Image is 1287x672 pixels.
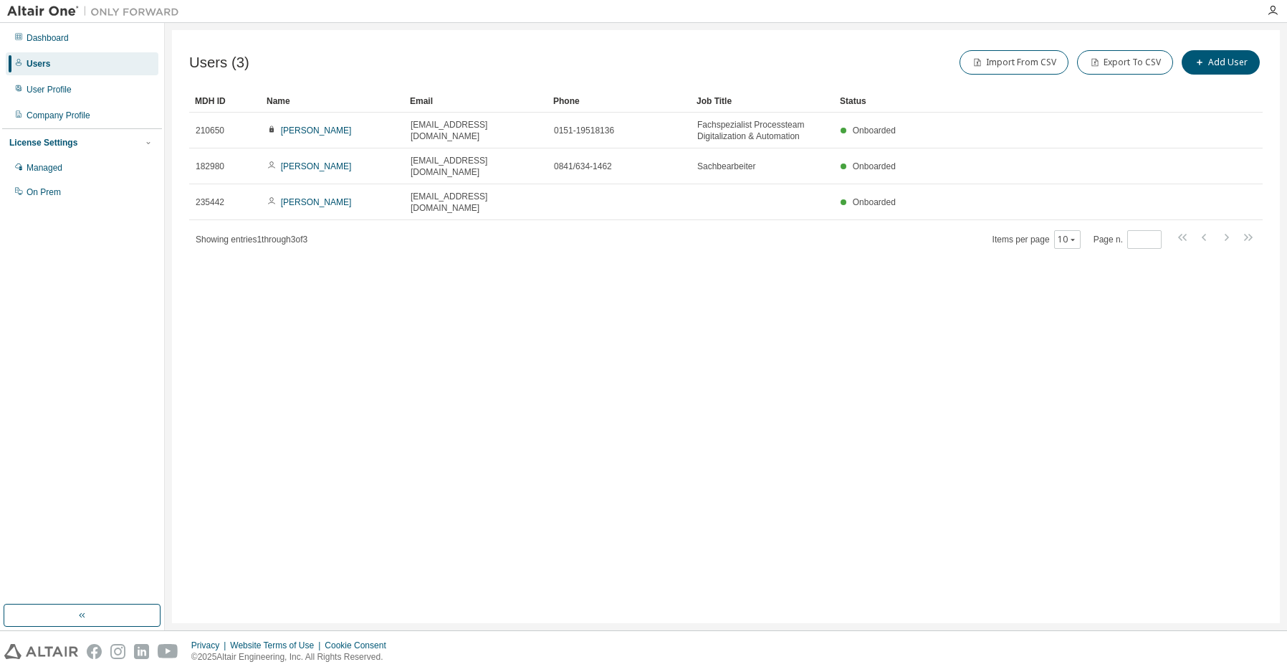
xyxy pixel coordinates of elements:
[1077,50,1173,75] button: Export To CSV
[960,50,1068,75] button: Import From CSV
[281,161,352,171] a: [PERSON_NAME]
[134,644,149,659] img: linkedin.svg
[853,161,896,171] span: Onboarded
[1094,230,1162,249] span: Page n.
[411,191,541,214] span: [EMAIL_ADDRESS][DOMAIN_NAME]
[325,640,394,651] div: Cookie Consent
[196,235,307,245] span: Showing entries 1 through 3 of 3
[4,644,78,659] img: altair_logo.svg
[411,155,541,178] span: [EMAIL_ADDRESS][DOMAIN_NAME]
[110,644,125,659] img: instagram.svg
[281,126,352,136] a: [PERSON_NAME]
[554,161,612,172] span: 0841/634-1462
[281,197,352,207] a: [PERSON_NAME]
[410,90,542,113] div: Email
[196,161,224,172] span: 182980
[554,125,614,136] span: 0151-19518136
[189,55,249,71] span: Users (3)
[87,644,102,659] img: facebook.svg
[27,110,90,121] div: Company Profile
[27,84,72,95] div: User Profile
[191,651,395,663] p: © 2025 Altair Engineering, Inc. All Rights Reserved.
[697,119,828,142] span: Fachspezialist Processteam Digitalization & Automation
[553,90,685,113] div: Phone
[196,197,224,208] span: 235442
[697,90,828,113] div: Job Title
[230,640,325,651] div: Website Terms of Use
[992,230,1081,249] span: Items per page
[191,640,230,651] div: Privacy
[195,90,255,113] div: MDH ID
[697,161,755,172] span: Sachbearbeiter
[1058,234,1077,245] button: 10
[411,119,541,142] span: [EMAIL_ADDRESS][DOMAIN_NAME]
[27,186,61,198] div: On Prem
[9,137,77,148] div: License Settings
[158,644,178,659] img: youtube.svg
[7,4,186,19] img: Altair One
[1182,50,1260,75] button: Add User
[196,125,224,136] span: 210650
[853,197,896,207] span: Onboarded
[853,126,896,136] span: Onboarded
[27,58,50,70] div: Users
[27,162,62,174] div: Managed
[267,90,398,113] div: Name
[840,90,1188,113] div: Status
[27,32,69,44] div: Dashboard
